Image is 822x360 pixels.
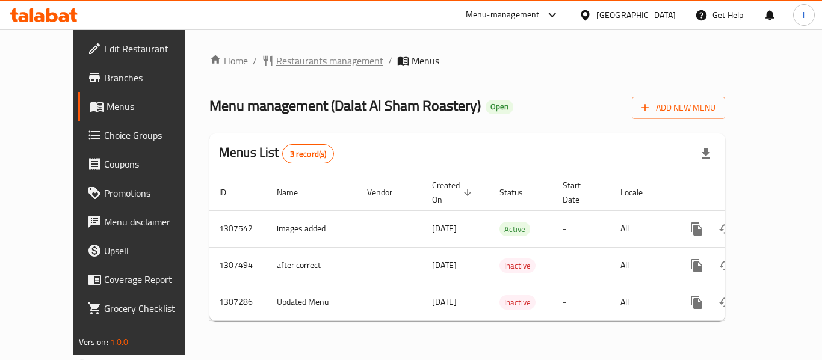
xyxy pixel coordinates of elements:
div: Active [499,222,530,236]
th: Actions [673,174,808,211]
a: Coupons [78,150,210,178]
a: Choice Groups [78,121,210,150]
a: Promotions [78,178,210,207]
td: - [553,247,611,284]
td: - [553,284,611,320]
span: Inactive [499,259,536,273]
td: 1307494 [209,247,267,284]
span: Open [486,102,513,112]
td: images added [267,210,357,247]
span: ID [219,185,242,200]
a: Home [209,53,248,68]
span: Add New Menu [641,100,715,115]
li: / [388,53,392,68]
nav: breadcrumb [209,53,725,68]
a: Grocery Checklist [78,294,210,323]
span: Menus [412,53,439,68]
a: Branches [78,63,210,92]
span: Menu management ( Dalat Al Sham Roastery ) [209,92,481,119]
a: Coverage Report [78,265,210,294]
li: / [253,53,257,68]
td: - [553,210,611,247]
h2: Menus List [219,144,334,163]
a: Upsell [78,236,210,265]
div: Total records count [282,144,335,163]
span: Locale [620,185,658,200]
span: [DATE] [432,294,457,310]
span: Vendor [367,185,408,200]
button: Change Status [711,251,740,280]
span: Start Date [563,178,596,207]
button: Change Status [711,288,740,317]
td: All [611,247,673,284]
a: Edit Restaurant [78,34,210,63]
span: 1.0.0 [110,334,129,350]
span: Inactive [499,296,536,310]
a: Menus [78,92,210,121]
span: Active [499,222,530,236]
button: more [682,251,711,280]
td: All [611,284,673,320]
td: Updated Menu [267,284,357,320]
div: Export file [691,139,720,168]
a: Restaurants management [262,53,383,68]
div: Inactive [499,295,536,310]
button: more [682,215,711,243]
button: more [682,288,711,317]
span: Created On [432,178,475,207]
td: All [611,210,673,247]
td: 1307542 [209,210,267,247]
div: Open [486,100,513,114]
button: Add New Menu [632,97,725,119]
span: Upsell [104,243,200,258]
span: Coupons [104,157,200,171]
span: [DATE] [432,257,457,273]
td: 1307286 [209,284,267,320]
span: Restaurants management [276,53,383,68]
span: Menus [107,99,200,114]
span: Grocery Checklist [104,301,200,316]
span: Choice Groups [104,128,200,142]
span: Branches [104,70,200,85]
div: [GEOGRAPHIC_DATA] [596,8,676,22]
span: Version: [79,334,108,350]
span: [DATE] [432,221,457,236]
span: Status [499,185,539,200]
span: Coverage Report [104,272,200,287]
span: Menu disclaimer [104,215,200,229]
button: Change Status [711,215,740,243]
td: after correct [267,247,357,284]
span: l [803,8,805,22]
a: Menu disclaimer [78,207,210,236]
span: Promotions [104,186,200,200]
span: 3 record(s) [283,148,334,160]
span: Edit Restaurant [104,41,200,56]
table: enhanced table [209,174,808,321]
div: Menu-management [466,8,540,22]
span: Name [277,185,314,200]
